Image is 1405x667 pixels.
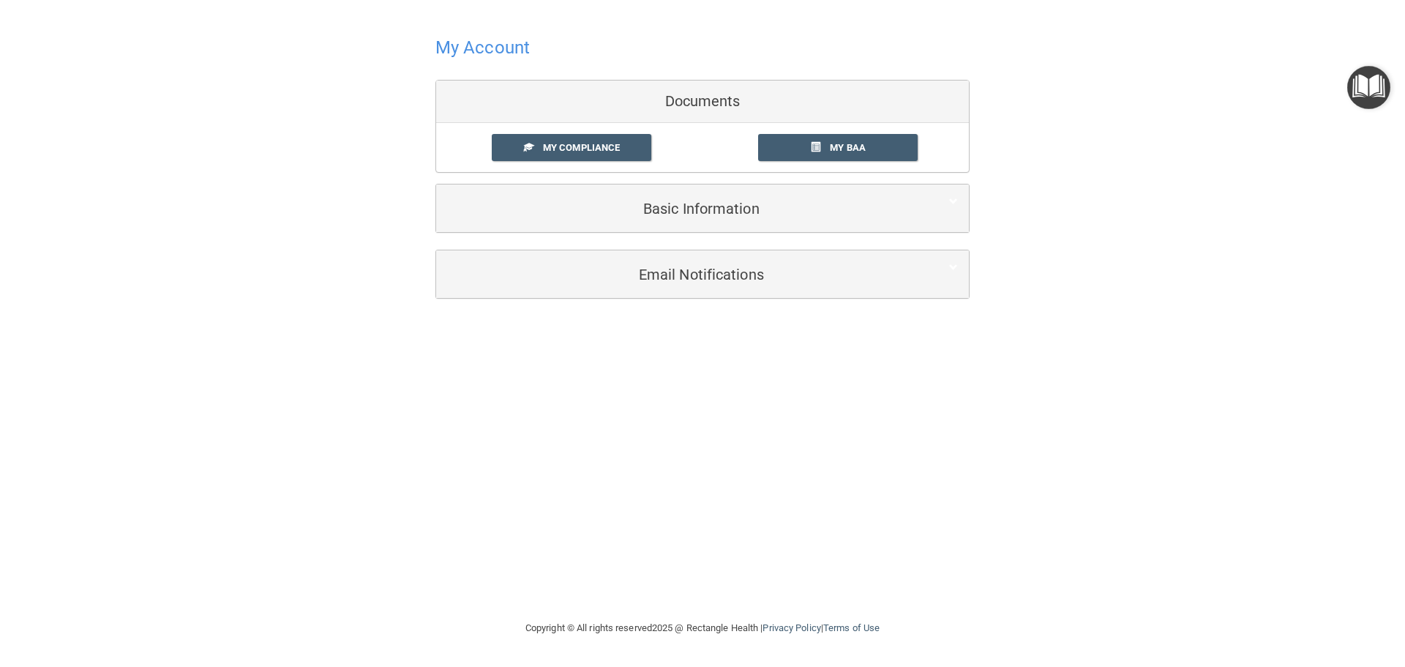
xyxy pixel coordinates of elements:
[447,192,958,225] a: Basic Information
[447,267,913,283] h5: Email Notifications
[436,81,969,123] div: Documents
[823,622,880,633] a: Terms of Use
[1347,66,1390,109] button: Open Resource Center
[435,605,970,652] div: Copyright © All rights reserved 2025 @ Rectangle Health | |
[763,622,820,633] a: Privacy Policy
[1152,563,1387,622] iframe: Drift Widget Chat Controller
[447,258,958,291] a: Email Notifications
[447,201,913,217] h5: Basic Information
[830,142,866,153] span: My BAA
[435,38,530,57] h4: My Account
[543,142,620,153] span: My Compliance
